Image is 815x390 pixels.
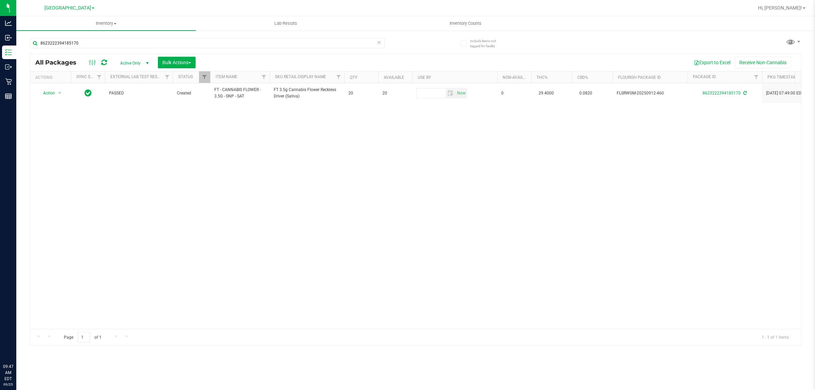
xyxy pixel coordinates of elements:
[5,64,12,70] inline-svg: Outbound
[617,90,683,96] span: FLSRWGM-20250912-460
[333,71,344,83] a: Filter
[16,16,196,31] a: Inventory
[703,91,741,95] a: 8623222394185170
[110,74,164,79] a: External Lab Test Result
[5,20,12,26] inline-svg: Analytics
[446,88,455,98] span: select
[766,90,804,96] span: [DATE] 07:49:00 EDT
[5,93,12,100] inline-svg: Reports
[618,75,661,80] a: Flourish Package ID
[418,75,431,80] a: Use By
[178,74,193,79] a: Status
[384,75,404,80] a: Available
[758,5,802,11] span: Hi, [PERSON_NAME]!
[30,38,385,48] input: Search Package ID, Item Name, SKU, Lot or Part Number...
[274,87,340,100] span: FT 3.5g Cannabis Flower Reckless Driver (Sativa)
[35,59,83,66] span: All Packages
[265,20,306,26] span: Lab Results
[5,34,12,41] inline-svg: Inbound
[94,71,105,83] a: Filter
[158,57,196,68] button: Bulk Actions
[56,88,64,98] span: select
[377,38,381,47] span: Clear
[35,75,68,80] div: Actions
[535,88,557,98] span: 29.4000
[199,71,210,83] a: Filter
[258,71,270,83] a: Filter
[214,87,266,100] span: FT - CANNABIS FLOWER - 3.5G - SNP - SAT
[689,57,735,68] button: Export to Excel
[350,75,357,80] a: Qty
[376,16,555,31] a: Inventory Counts
[751,71,762,83] a: Filter
[58,332,107,342] span: Page of 1
[76,74,103,79] a: Sync Status
[85,88,92,98] span: In Sync
[576,88,596,98] span: 0.0820
[3,382,13,387] p: 09/25
[767,75,807,79] a: Pkg Timestamp
[693,74,716,79] a: Package ID
[455,88,467,98] span: select
[162,60,191,65] span: Bulk Actions
[44,5,91,11] span: [GEOGRAPHIC_DATA]
[348,90,374,96] span: 20
[109,90,169,96] span: PASSED
[577,75,588,80] a: CBD%
[5,49,12,56] inline-svg: Inventory
[3,364,13,382] p: 09:47 AM EDT
[735,57,791,68] button: Receive Non-Cannabis
[440,20,491,26] span: Inventory Counts
[162,71,173,83] a: Filter
[16,20,196,26] span: Inventory
[455,88,467,98] span: Set Current date
[275,74,326,79] a: Sku Retail Display Name
[503,75,533,80] a: Non-Available
[470,38,504,49] span: Include items not tagged for facility
[501,90,527,96] span: 0
[177,90,206,96] span: Created
[78,332,90,342] input: 1
[196,16,376,31] a: Lab Results
[537,75,548,80] a: THC%
[756,332,794,342] span: 1 - 1 of 1 items
[216,74,237,79] a: Item Name
[37,88,55,98] span: Action
[742,91,747,95] span: Sync from Compliance System
[382,90,408,96] span: 20
[5,78,12,85] inline-svg: Retail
